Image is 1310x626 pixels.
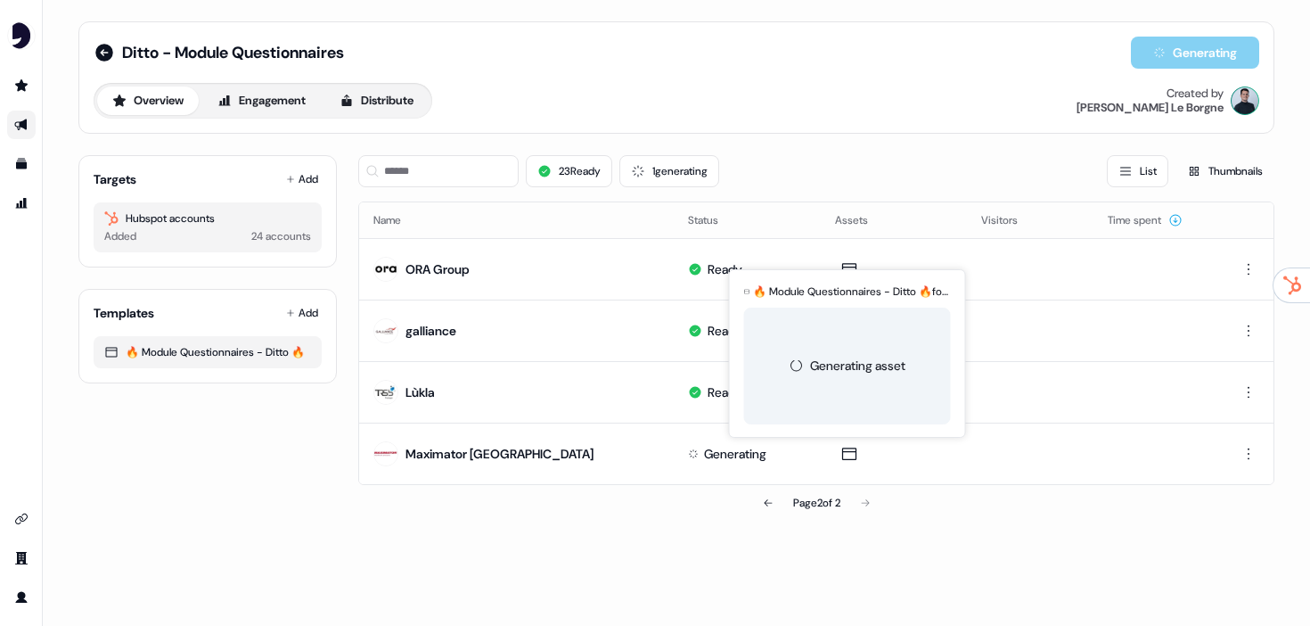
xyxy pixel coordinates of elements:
th: Assets [821,202,968,238]
div: Ready [708,383,742,401]
a: Go to integrations [7,505,36,533]
div: Lùkla [405,383,435,401]
button: 23Ready [526,155,612,187]
span: Ditto - Module Questionnaires [122,42,344,63]
div: Ready [708,322,742,340]
a: Go to profile [7,583,36,612]
button: List [1107,155,1168,187]
button: Overview [97,86,199,115]
div: Ready [708,260,742,278]
button: Engagement [202,86,321,115]
img: Ugo [1231,86,1259,115]
button: Thumbnails [1175,155,1274,187]
div: Generating [704,445,766,463]
div: Templates [94,304,154,322]
div: Maximator [GEOGRAPHIC_DATA] [405,445,594,463]
div: Created by [1167,86,1224,101]
button: 1generating [619,155,719,187]
div: Generating asset [810,357,905,375]
div: 🔥 Module Questionnaires - Ditto 🔥 for Maximator [GEOGRAPHIC_DATA] [753,283,950,301]
a: Go to outbound experience [7,111,36,139]
button: Add [282,301,322,325]
button: Distribute [324,86,429,115]
a: Go to attribution [7,189,36,218]
button: Time spent [1108,204,1183,236]
a: Go to prospects [7,71,36,100]
button: Visitors [981,204,1039,236]
div: ORA Group [405,260,470,278]
div: Added [104,227,136,245]
button: Add [282,167,322,192]
div: 🔥 Module Questionnaires - Ditto 🔥 [104,343,311,361]
a: Go to team [7,544,36,572]
div: Hubspot accounts [104,210,311,227]
button: Status [688,204,740,236]
button: Name [373,204,422,236]
div: [PERSON_NAME] Le Borgne [1077,101,1224,115]
div: Page 2 of 2 [793,494,840,512]
a: Go to templates [7,150,36,178]
div: Targets [94,170,136,188]
div: galliance [405,322,456,340]
div: 24 accounts [251,227,311,245]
